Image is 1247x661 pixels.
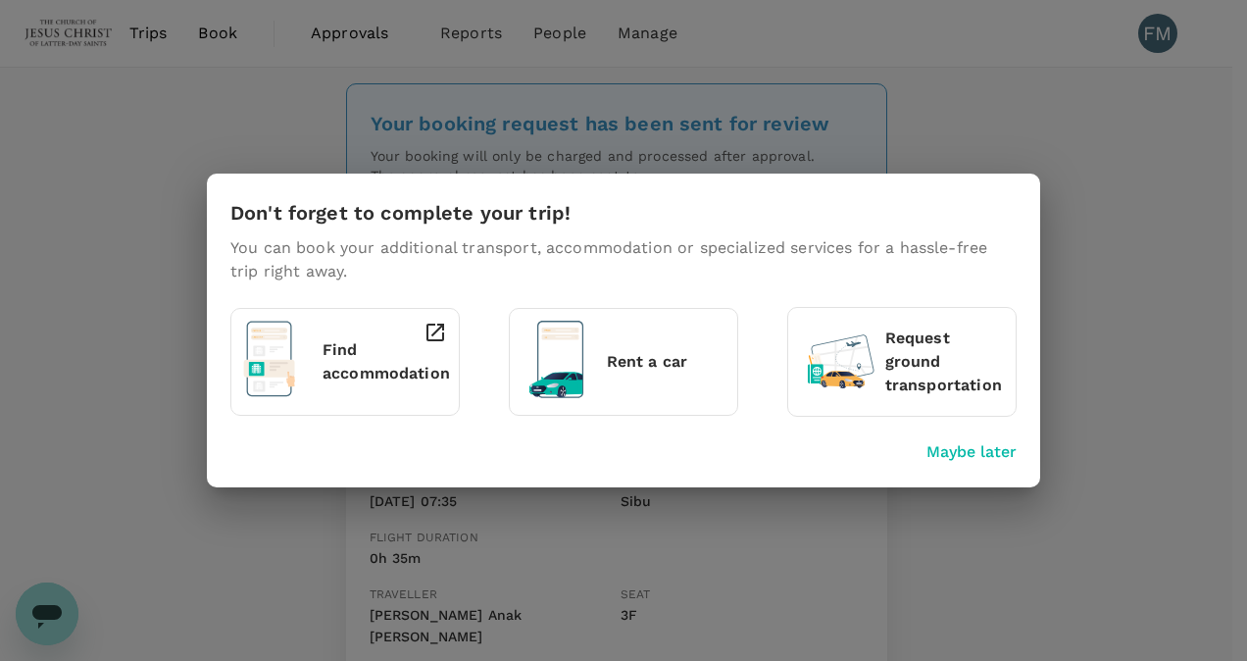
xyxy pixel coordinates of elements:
[230,236,1017,283] p: You can book your additional transport, accommodation or specialized services for a hassle-free t...
[885,327,1004,397] p: Request ground transportation
[323,338,450,385] p: Find accommodation
[926,440,1017,464] button: Maybe later
[230,197,571,229] h6: Don't forget to complete your trip!
[607,350,725,374] p: Rent a car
